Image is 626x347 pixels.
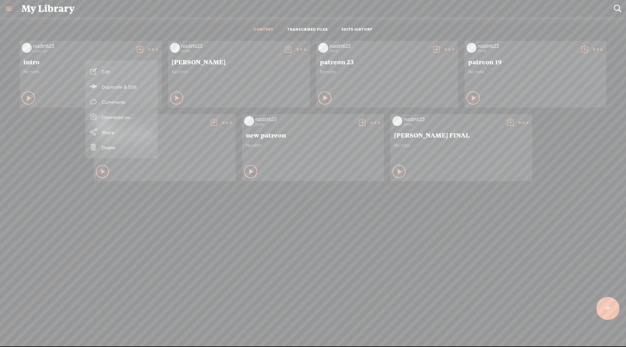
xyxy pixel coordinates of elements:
div: [DATE] [478,49,577,53]
a: Edit [89,64,155,79]
img: videoLoading.png [22,43,32,53]
span: [PERSON_NAME] [98,131,232,139]
span: No note [468,69,603,75]
span: No note [246,142,380,148]
img: videoLoading.png [392,116,402,126]
span: new patreon [246,131,380,139]
span: [PERSON_NAME] FINAL [394,131,528,139]
span: intro [23,58,158,66]
span: No note [394,142,528,148]
span: patreon 19 [468,58,603,66]
span: No note [320,69,454,75]
div: [DATE] [181,49,280,53]
img: videoLoading.png [318,43,328,53]
div: nadirt623 [478,43,577,49]
img: videoLoading.png [244,116,254,126]
div: nadirt623 [33,43,132,49]
span: No note [23,69,158,75]
img: videoLoading.png [467,43,476,53]
div: nadirt623 [404,116,502,123]
div: a day ago [33,49,132,53]
a: Comments [89,94,155,110]
span: patreon 23 [320,58,454,66]
a: CONTENT [254,27,273,33]
div: nadirt623 [255,116,354,123]
span: [PERSON_NAME] [172,58,306,66]
a: EDITS HISTORY [342,27,373,33]
span: No note [172,69,306,75]
div: nadirt623 [181,43,280,49]
div: [DATE] [255,123,354,127]
div: nadirt623 [329,43,428,49]
span: No note [98,142,232,148]
a: Download as... [89,110,155,125]
img: videoLoading.png [170,43,180,53]
div: [DATE] [404,123,502,127]
a: Delete [89,140,155,155]
a: Duplicate & Edit [89,79,155,94]
a: Share [89,125,155,140]
div: [DATE] [329,49,428,53]
a: TRANSCRIBED FILES [287,27,328,33]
